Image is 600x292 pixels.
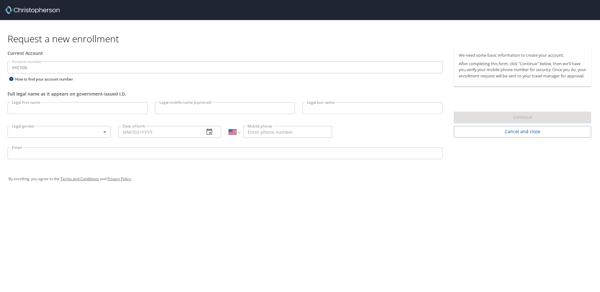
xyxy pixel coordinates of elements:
[243,126,332,138] input: Enter phone number
[8,50,442,56] div: Current Account
[107,176,131,181] a: Privacy Policy
[8,91,442,97] div: Full legal name as it appears on government-issued I.D.
[459,61,586,79] p: After completing this form, click "Continue" below, then we'll have you verify your mobile phone ...
[454,126,591,138] button: Cancel and close
[8,171,592,187] div: By enrolling, you agree to the and .
[61,176,99,181] a: Terms and Conditions
[459,52,586,58] p: We need some basic information to create your account.
[118,126,200,138] input: MM/DD/YYYY
[8,126,111,138] div: ​
[5,6,60,14] img: cbt logo
[8,75,86,83] div: How to find your account number
[8,33,596,45] h1: Request a new enrollment
[459,128,586,136] span: Cancel and close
